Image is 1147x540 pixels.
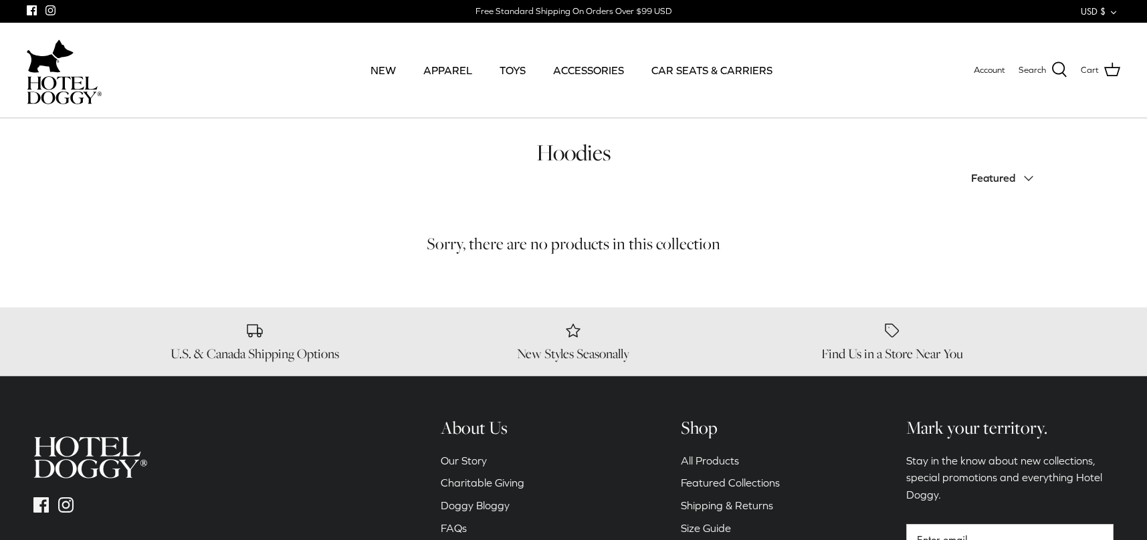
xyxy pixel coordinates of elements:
a: Facebook [27,5,37,15]
img: hoteldoggycom [27,76,102,104]
a: Cart [1081,61,1120,79]
button: Featured [971,164,1042,193]
a: APPAREL [411,47,484,93]
span: Search [1019,63,1046,78]
h6: Shop [681,416,780,439]
a: Instagram [45,5,56,15]
img: dog-icon.svg [27,36,74,76]
a: All Products [681,454,739,466]
h6: Find Us in a Store Near You [743,346,1042,362]
img: hoteldoggycom [33,436,147,479]
h6: U.S. & Canada Shipping Options [106,346,405,362]
a: Featured Collections [681,477,780,489]
span: Cart [1081,63,1099,78]
a: TOYS [488,47,538,93]
a: Our Story [441,454,487,466]
a: Free Standard Shipping On Orders Over $99 USD [476,1,671,21]
a: Size Guide [681,522,731,534]
h1: Hoodies [106,138,1042,167]
span: Account [974,65,1005,75]
div: Free Standard Shipping On Orders Over $99 USD [476,5,671,17]
h6: Mark your territory. [906,416,1114,439]
h6: About Us [441,416,554,439]
a: Charitable Giving [441,477,524,489]
a: Doggy Bloggy [441,499,510,511]
span: Featured [971,172,1015,184]
a: CAR SEATS & CARRIERS [639,47,785,93]
a: Account [974,63,1005,78]
a: Instagram [58,497,74,513]
a: Shipping & Returns [681,499,773,511]
a: U.S. & Canada Shipping Options [106,321,405,362]
a: hoteldoggycom [27,36,102,104]
a: Search [1019,61,1067,79]
h6: New Styles Seasonally [424,346,723,362]
h5: Sorry, there are no products in this collection [106,233,1042,254]
a: Facebook [33,497,49,513]
div: Primary navigation [199,47,944,93]
a: FAQs [441,522,467,534]
a: Find Us in a Store Near You [743,321,1042,362]
a: ACCESSORIES [541,47,636,93]
a: NEW [358,47,408,93]
p: Stay in the know about new collections, special promotions and everything Hotel Doggy. [906,452,1114,504]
